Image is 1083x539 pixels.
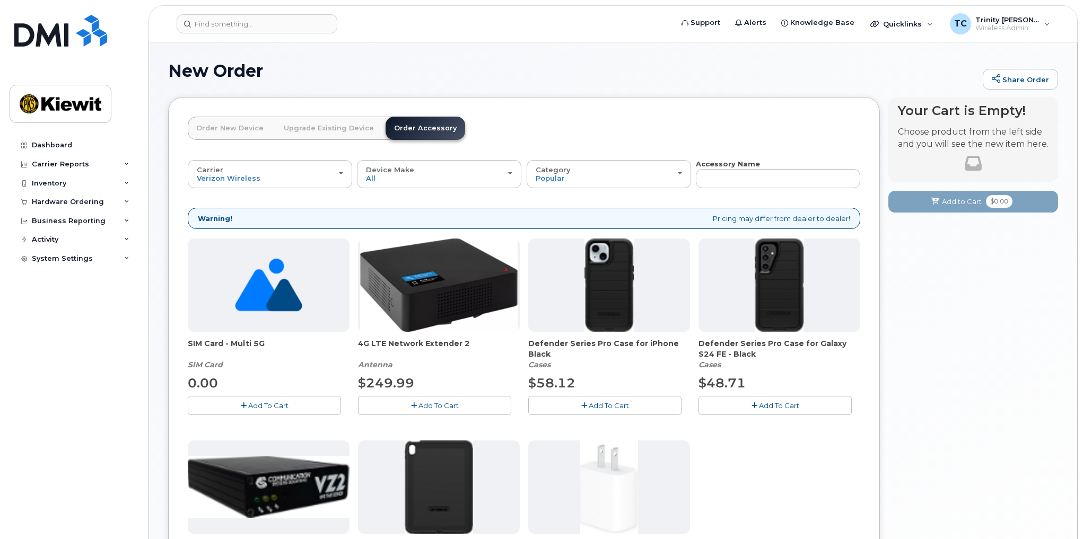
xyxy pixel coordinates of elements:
[589,401,629,410] span: Add To Cart
[357,160,521,188] button: Device Make All
[418,401,459,410] span: Add To Cart
[188,338,350,359] span: SIM Card - Multi 5G
[528,338,690,359] span: Defender Series Pro Case for iPhone Black
[528,396,682,414] button: Add To Cart
[366,165,414,174] span: Device Make
[755,238,803,332] img: defenders23fe.png
[536,174,565,182] span: Popular
[580,440,638,534] img: apple20w.jpg
[188,160,352,188] button: Carrier Verizon Wireless
[366,174,375,182] span: All
[358,360,392,369] em: Antenna
[898,103,1049,118] h4: Your Cart is Empty!
[698,360,721,369] em: Cases
[386,117,465,140] a: Order Accessory
[188,456,350,517] img: Casa_Sysem.png
[986,195,1012,208] span: $0.00
[942,197,982,207] span: Add to Cart
[983,69,1058,90] a: Share Order
[358,396,511,414] button: Add To Cart
[698,396,852,414] button: Add To Cart
[698,338,860,370] div: Defender Series Pro Case for Galaxy S24 FE - Black
[698,338,860,359] span: Defender Series Pro Case for Galaxy S24 FE - Black
[536,165,571,174] span: Category
[188,208,860,229] div: Pricing may differ from dealer to dealer!
[198,214,232,224] strong: Warning!
[358,375,414,391] span: $249.99
[584,238,634,332] img: defenderiphone14.png
[888,191,1058,213] button: Add to Cart $0.00
[528,375,575,391] span: $58.12
[527,160,691,188] button: Category Popular
[358,338,520,370] div: 4G LTE Network Extender 2
[698,375,746,391] span: $48.71
[528,360,551,369] em: Cases
[188,396,341,414] button: Add To Cart
[188,338,350,370] div: SIM Card - Multi 5G
[197,174,260,182] span: Verizon Wireless
[759,401,799,410] span: Add To Cart
[358,338,520,359] span: 4G LTE Network Extender 2
[696,160,760,168] strong: Accessory Name
[188,117,272,140] a: Order New Device
[360,238,518,332] img: 4glte_extender.png
[275,117,382,140] a: Upgrade Existing Device
[405,440,473,534] img: defenderipad10thgen.png
[248,401,289,410] span: Add To Cart
[188,375,218,391] span: 0.00
[1037,493,1075,531] iframe: Messenger Launcher
[197,165,223,174] span: Carrier
[898,126,1049,151] p: Choose product from the left side and you will see the new item here.
[528,338,690,370] div: Defender Series Pro Case for iPhone Black
[168,61,977,80] h1: New Order
[235,238,302,332] img: no_image_found-2caef05468ed5679b831cfe6fc140e25e0c280774317ffc20a367ab7fd17291e.png
[188,360,223,369] em: SIM Card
